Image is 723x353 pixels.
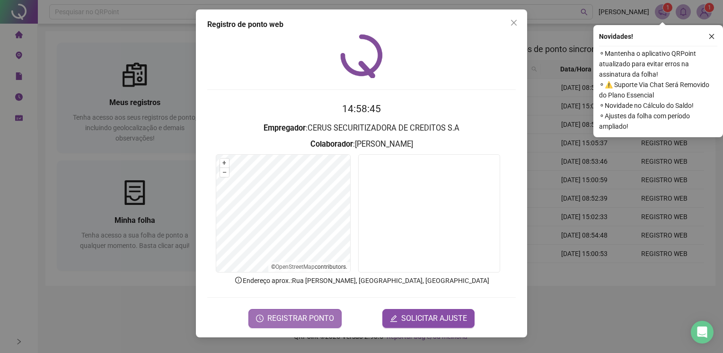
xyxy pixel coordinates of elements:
span: ⚬ ⚠️ Suporte Via Chat Será Removido do Plano Essencial [599,79,717,100]
button: + [220,159,229,168]
img: QRPoint [340,34,383,78]
div: Registro de ponto web [207,19,516,30]
button: – [220,168,229,177]
span: clock-circle [256,315,264,322]
span: close [708,33,715,40]
li: © contributors. [271,264,347,270]
span: edit [390,315,397,322]
button: REGISTRAR PONTO [248,309,342,328]
a: OpenStreetMap [275,264,315,270]
p: Endereço aprox. : Rua [PERSON_NAME], [GEOGRAPHIC_DATA], [GEOGRAPHIC_DATA] [207,275,516,286]
span: close [510,19,518,26]
time: 14:58:45 [342,103,381,115]
span: Novidades ! [599,31,633,42]
span: info-circle [234,276,243,284]
span: REGISTRAR PONTO [267,313,334,324]
strong: Empregador [264,124,306,132]
strong: Colaborador [310,140,353,149]
span: SOLICITAR AJUSTE [401,313,467,324]
span: ⚬ Ajustes da folha com período ampliado! [599,111,717,132]
span: ⚬ Novidade no Cálculo do Saldo! [599,100,717,111]
span: ⚬ Mantenha o aplicativo QRPoint atualizado para evitar erros na assinatura da folha! [599,48,717,79]
h3: : [PERSON_NAME] [207,138,516,150]
div: Open Intercom Messenger [691,321,714,344]
button: editSOLICITAR AJUSTE [382,309,475,328]
h3: : CERUS SECURITIZADORA DE CREDITOS S.A [207,122,516,134]
button: Close [506,15,521,30]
